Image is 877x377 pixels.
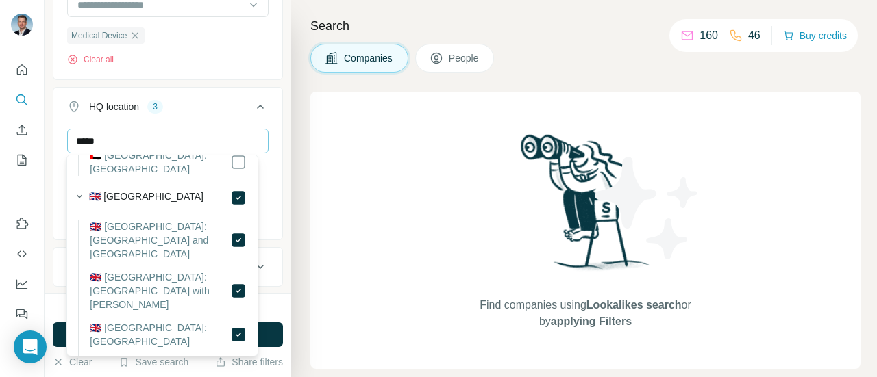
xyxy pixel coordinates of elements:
[53,90,282,129] button: HQ location3
[67,53,114,66] button: Clear all
[11,88,33,112] button: Search
[11,148,33,172] button: My lists
[119,355,188,369] button: Save search
[449,51,480,65] span: People
[14,330,47,363] div: Open Intercom Messenger
[89,190,203,206] label: 🇬🇧 [GEOGRAPHIC_DATA]
[11,57,33,82] button: Quick start
[90,148,230,176] label: 🇦🇪 [GEOGRAPHIC_DATA]: [GEOGRAPHIC_DATA]
[310,16,861,36] h4: Search
[147,101,163,113] div: 3
[215,355,283,369] button: Share filters
[11,302,33,326] button: Feedback
[71,29,127,42] span: Medical Device
[11,272,33,296] button: Dashboard
[89,100,139,114] div: HQ location
[90,220,230,261] label: 🇬🇧 [GEOGRAPHIC_DATA]: [GEOGRAPHIC_DATA] and [GEOGRAPHIC_DATA]
[586,146,709,270] img: Surfe Illustration - Stars
[475,297,695,330] span: Find companies using or by
[586,299,682,311] span: Lookalikes search
[344,51,394,65] span: Companies
[90,321,230,348] label: 🇬🇧 [GEOGRAPHIC_DATA]: [GEOGRAPHIC_DATA]
[53,322,283,347] button: Run search
[11,118,33,142] button: Enrich CSV
[11,211,33,236] button: Use Surfe on LinkedIn
[53,355,92,369] button: Clear
[783,26,847,45] button: Buy credits
[11,242,33,266] button: Use Surfe API
[700,27,718,44] p: 160
[515,131,657,283] img: Surfe Illustration - Woman searching with binoculars
[53,250,282,283] button: Annual revenue ($)
[748,27,761,44] p: 46
[11,14,33,36] img: Avatar
[90,270,230,311] label: 🇬🇧 [GEOGRAPHIC_DATA]: [GEOGRAPHIC_DATA] with [PERSON_NAME]
[551,315,632,327] span: applying Filters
